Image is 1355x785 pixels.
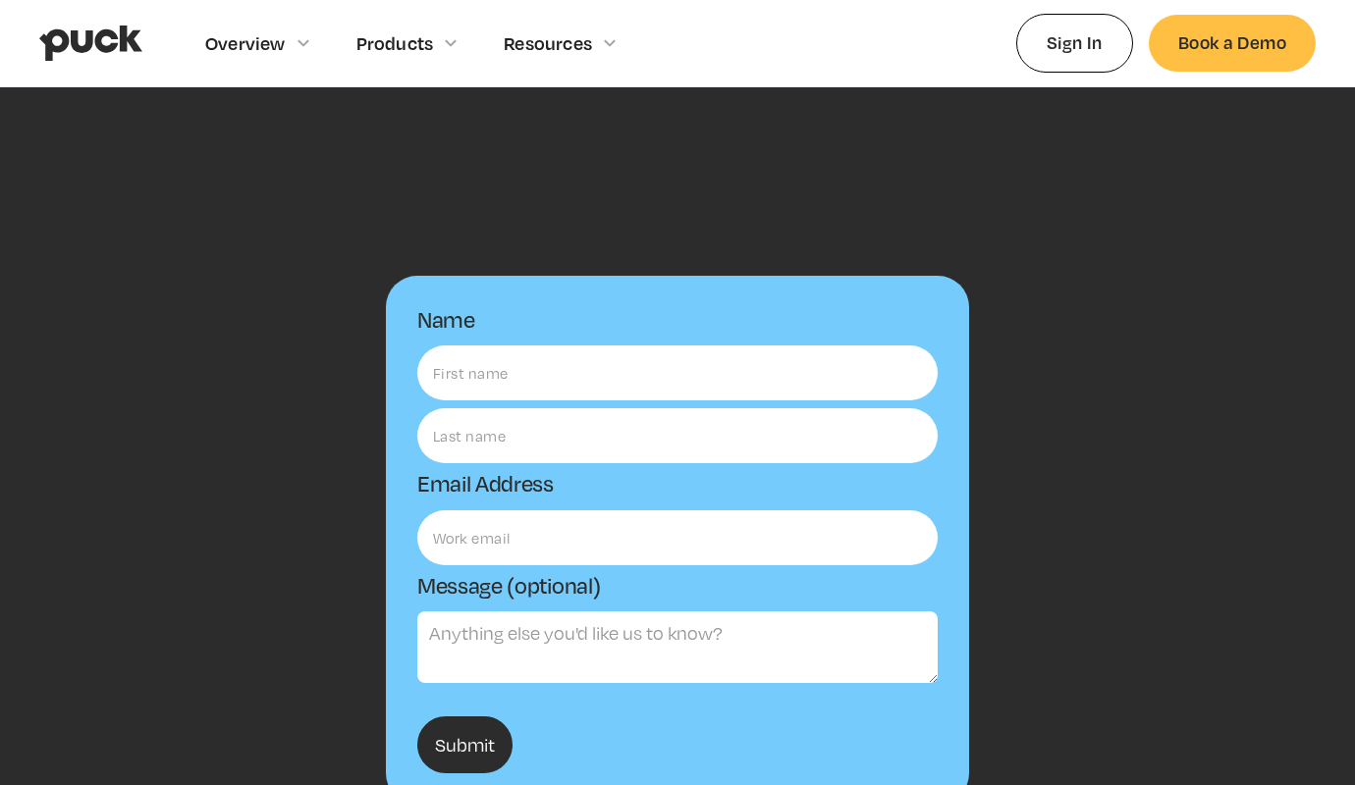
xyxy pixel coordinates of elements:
input: First name [417,345,938,400]
input: Last name [417,408,938,463]
label: Message (optional) [417,573,600,599]
input: Work email [417,510,938,565]
label: Name [417,307,475,333]
label: Email Address [417,471,554,497]
a: Sign In [1016,14,1133,72]
div: Products [356,32,434,54]
div: Overview [205,32,286,54]
input: Submit [417,716,513,773]
div: Resources [504,32,592,54]
a: Book a Demo [1149,15,1316,71]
